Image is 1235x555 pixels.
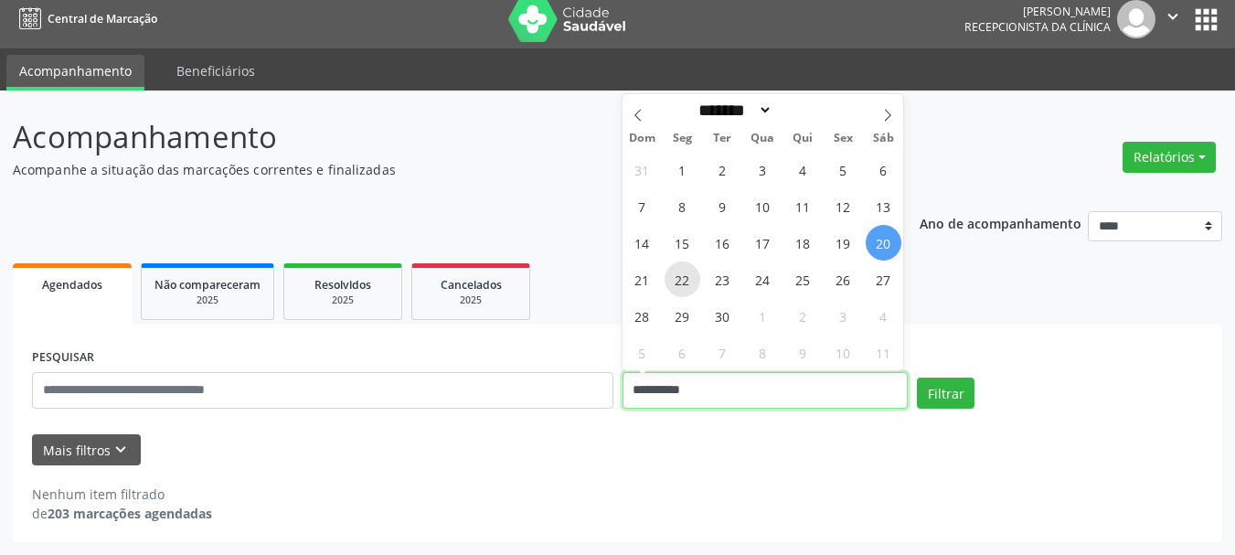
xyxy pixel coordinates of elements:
span: Qua [742,133,783,144]
span: Outubro 6, 2025 [665,335,700,370]
span: Não compareceram [154,277,261,293]
span: Outubro 8, 2025 [745,335,781,370]
div: 2025 [154,294,261,307]
span: Setembro 13, 2025 [866,188,901,224]
span: Outubro 3, 2025 [825,298,861,334]
button: Mais filtroskeyboard_arrow_down [32,434,141,466]
span: Seg [662,133,702,144]
i: keyboard_arrow_down [111,440,131,460]
a: Beneficiários [164,55,268,87]
span: Central de Marcação [48,11,157,27]
span: Outubro 7, 2025 [705,335,740,370]
span: Setembro 22, 2025 [665,261,700,297]
span: Setembro 18, 2025 [785,225,821,261]
div: de [32,504,212,523]
span: Setembro 10, 2025 [745,188,781,224]
span: Recepcionista da clínica [964,19,1111,35]
span: Outubro 1, 2025 [745,298,781,334]
span: Setembro 15, 2025 [665,225,700,261]
span: Setembro 26, 2025 [825,261,861,297]
span: Setembro 21, 2025 [624,261,660,297]
span: Qui [783,133,823,144]
span: Setembro 1, 2025 [665,152,700,187]
span: Setembro 28, 2025 [624,298,660,334]
button: apps [1190,4,1222,36]
span: Outubro 10, 2025 [825,335,861,370]
span: Setembro 8, 2025 [665,188,700,224]
span: Outubro 5, 2025 [624,335,660,370]
span: Setembro 29, 2025 [665,298,700,334]
span: Setembro 19, 2025 [825,225,861,261]
span: Setembro 4, 2025 [785,152,821,187]
p: Ano de acompanhamento [920,211,1081,234]
span: Setembro 11, 2025 [785,188,821,224]
span: Cancelados [441,277,502,293]
span: Sex [823,133,863,144]
span: Resolvidos [314,277,371,293]
a: Central de Marcação [13,4,157,34]
span: Agendados [42,277,102,293]
span: Sáb [863,133,903,144]
span: Setembro 5, 2025 [825,152,861,187]
p: Acompanhamento [13,114,859,160]
div: [PERSON_NAME] [964,4,1111,19]
button: Relatórios [1123,142,1216,173]
span: Setembro 23, 2025 [705,261,740,297]
a: Acompanhamento [6,55,144,91]
span: Setembro 30, 2025 [705,298,740,334]
span: Setembro 9, 2025 [705,188,740,224]
button: Filtrar [917,378,974,409]
span: Outubro 11, 2025 [866,335,901,370]
span: Outubro 9, 2025 [785,335,821,370]
span: Agosto 31, 2025 [624,152,660,187]
p: Acompanhe a situação das marcações correntes e finalizadas [13,160,859,179]
div: Nenhum item filtrado [32,485,212,504]
span: Setembro 17, 2025 [745,225,781,261]
span: Setembro 14, 2025 [624,225,660,261]
span: Setembro 27, 2025 [866,261,901,297]
span: Ter [702,133,742,144]
span: Setembro 12, 2025 [825,188,861,224]
div: 2025 [297,294,389,307]
span: Dom [623,133,663,144]
span: Setembro 2, 2025 [705,152,740,187]
span: Setembro 3, 2025 [745,152,781,187]
label: PESQUISAR [32,344,94,372]
span: Setembro 7, 2025 [624,188,660,224]
i:  [1163,6,1183,27]
span: Setembro 25, 2025 [785,261,821,297]
input: Year [772,101,833,120]
strong: 203 marcações agendadas [48,505,212,522]
span: Setembro 24, 2025 [745,261,781,297]
span: Setembro 6, 2025 [866,152,901,187]
span: Setembro 16, 2025 [705,225,740,261]
div: 2025 [425,294,516,307]
span: Outubro 2, 2025 [785,298,821,334]
span: Setembro 20, 2025 [866,225,901,261]
select: Month [693,101,773,120]
span: Outubro 4, 2025 [866,298,901,334]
